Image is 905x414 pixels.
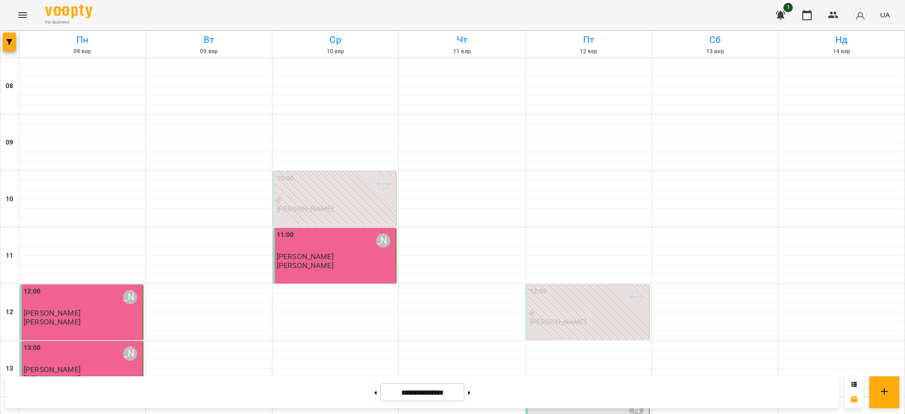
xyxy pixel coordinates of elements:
[274,47,397,56] h6: 10 вер
[527,32,650,47] h6: Пт
[6,81,13,91] h6: 08
[24,286,41,297] label: 12:00
[780,47,903,56] h6: 14 вер
[400,32,523,47] h6: Чт
[277,252,334,261] span: [PERSON_NAME]
[277,205,334,213] p: [PERSON_NAME]
[24,318,81,326] p: [PERSON_NAME]
[530,309,647,317] p: 0
[45,19,92,25] span: For Business
[880,10,890,20] span: UA
[11,4,34,26] button: Menu
[876,6,894,24] button: UA
[530,318,587,326] p: [PERSON_NAME]
[277,196,394,204] p: 0
[21,47,144,56] h6: 08 вер
[24,365,81,374] span: [PERSON_NAME]
[854,8,867,22] img: avatar_s.png
[277,173,294,184] label: 10:00
[780,32,903,47] h6: Нд
[6,138,13,148] h6: 09
[629,290,643,304] div: Єва Логвінова
[530,286,547,297] label: 12:00
[24,308,81,317] span: [PERSON_NAME]
[45,5,92,18] img: Voopty Logo
[123,290,137,304] div: Єва Логвінова
[376,234,390,248] div: Єва Логвінова
[21,32,144,47] h6: Пн
[147,32,270,47] h6: Вт
[6,307,13,317] h6: 12
[274,32,397,47] h6: Ср
[6,194,13,204] h6: 10
[376,177,390,191] div: Єва Логвінова
[277,261,334,269] p: [PERSON_NAME]
[653,32,776,47] h6: Сб
[783,3,793,12] span: 1
[6,251,13,261] h6: 11
[123,347,137,361] div: Єва Логвінова
[653,47,776,56] h6: 13 вер
[24,343,41,353] label: 13:00
[400,47,523,56] h6: 11 вер
[147,47,270,56] h6: 09 вер
[277,230,294,240] label: 11:00
[6,364,13,374] h6: 13
[527,47,650,56] h6: 12 вер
